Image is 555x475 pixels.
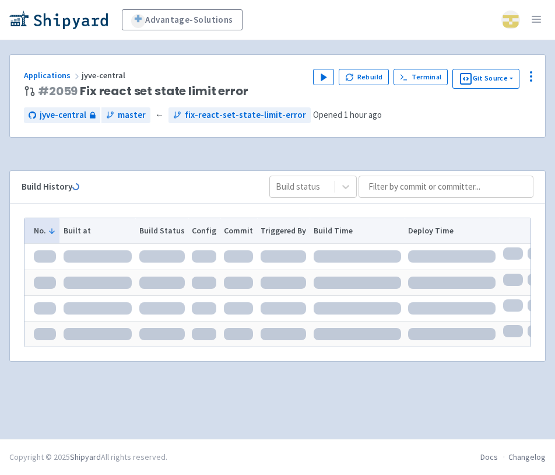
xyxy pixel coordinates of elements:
a: Applications [24,70,82,81]
div: Build History [22,180,251,194]
a: Advantage-Solutions [122,9,243,30]
button: Play [313,69,334,85]
th: Commit [220,218,257,244]
a: jyve-central [24,107,100,123]
th: Config [188,218,220,244]
span: ← [155,109,164,122]
span: jyve-central [40,109,86,122]
th: Deploy Time [405,218,500,244]
span: master [118,109,146,122]
img: Shipyard logo [9,11,108,29]
button: No. [34,225,56,237]
div: Copyright © 2025 All rights reserved. [9,451,167,463]
button: Rebuild [339,69,389,85]
a: Shipyard [70,452,101,462]
a: #2059 [38,83,78,99]
span: jyve-central [82,70,127,81]
a: Docs [480,452,498,462]
a: Changelog [508,452,546,462]
span: Fix react set state limit error [38,85,248,98]
a: fix-react-set-state-limit-error [168,107,311,123]
th: Build Status [135,218,188,244]
th: Triggered By [257,218,310,244]
time: 1 hour ago [344,109,382,120]
th: Built at [59,218,135,244]
span: Opened [313,109,382,120]
input: Filter by commit or committer... [359,176,533,198]
button: Git Source [452,69,519,89]
a: master [101,107,150,123]
a: Terminal [394,69,448,85]
th: Build Time [310,218,405,244]
span: fix-react-set-state-limit-error [185,109,306,122]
